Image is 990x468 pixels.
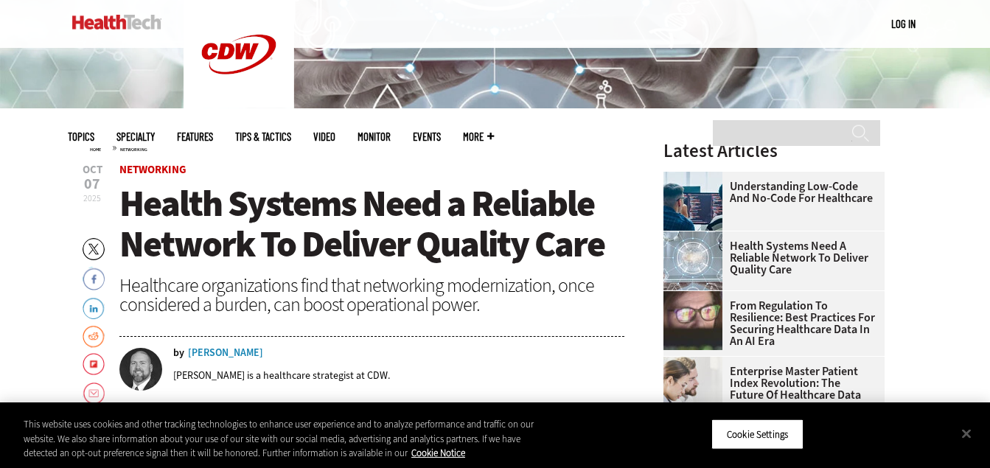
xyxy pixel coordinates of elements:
[950,417,983,450] button: Close
[463,131,494,142] span: More
[663,300,876,347] a: From Regulation to Resilience: Best Practices for Securing Healthcare Data in an AI Era
[188,348,263,358] a: [PERSON_NAME]
[663,181,876,204] a: Understanding Low-Code and No-Code for Healthcare
[413,131,441,142] a: Events
[891,17,916,30] a: Log in
[83,177,102,192] span: 07
[663,357,722,416] img: medical researchers look at data on desktop monitor
[663,357,730,369] a: medical researchers look at data on desktop monitor
[663,231,722,290] img: Healthcare networking
[83,164,102,175] span: Oct
[891,16,916,32] div: User menu
[663,291,722,350] img: woman wearing glasses looking at healthcare data on screen
[663,142,885,160] h3: Latest Articles
[116,131,155,142] span: Specialty
[83,192,101,204] span: 2025
[663,172,730,184] a: Coworkers coding
[411,447,465,459] a: More information about your privacy
[119,276,625,314] div: Healthcare organizations find that networking modernization, once considered a burden, can boost ...
[173,369,390,383] p: [PERSON_NAME] is a healthcare strategist at CDW.
[663,231,730,243] a: Healthcare networking
[173,348,184,358] span: by
[68,131,94,142] span: Topics
[184,97,294,113] a: CDW
[177,131,213,142] a: Features
[663,240,876,276] a: Health Systems Need a Reliable Network To Deliver Quality Care
[119,162,187,177] a: Networking
[72,15,161,29] img: Home
[358,131,391,142] a: MonITor
[711,419,803,450] button: Cookie Settings
[119,179,604,268] span: Health Systems Need a Reliable Network To Deliver Quality Care
[235,131,291,142] a: Tips & Tactics
[24,417,545,461] div: This website uses cookies and other tracking technologies to enhance user experience and to analy...
[313,131,335,142] a: Video
[663,172,722,231] img: Coworkers coding
[663,366,876,413] a: Enterprise Master Patient Index Revolution: The Future of Healthcare Data Management
[663,291,730,303] a: woman wearing glasses looking at healthcare data on screen
[119,348,162,391] img: Bryce Thompson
